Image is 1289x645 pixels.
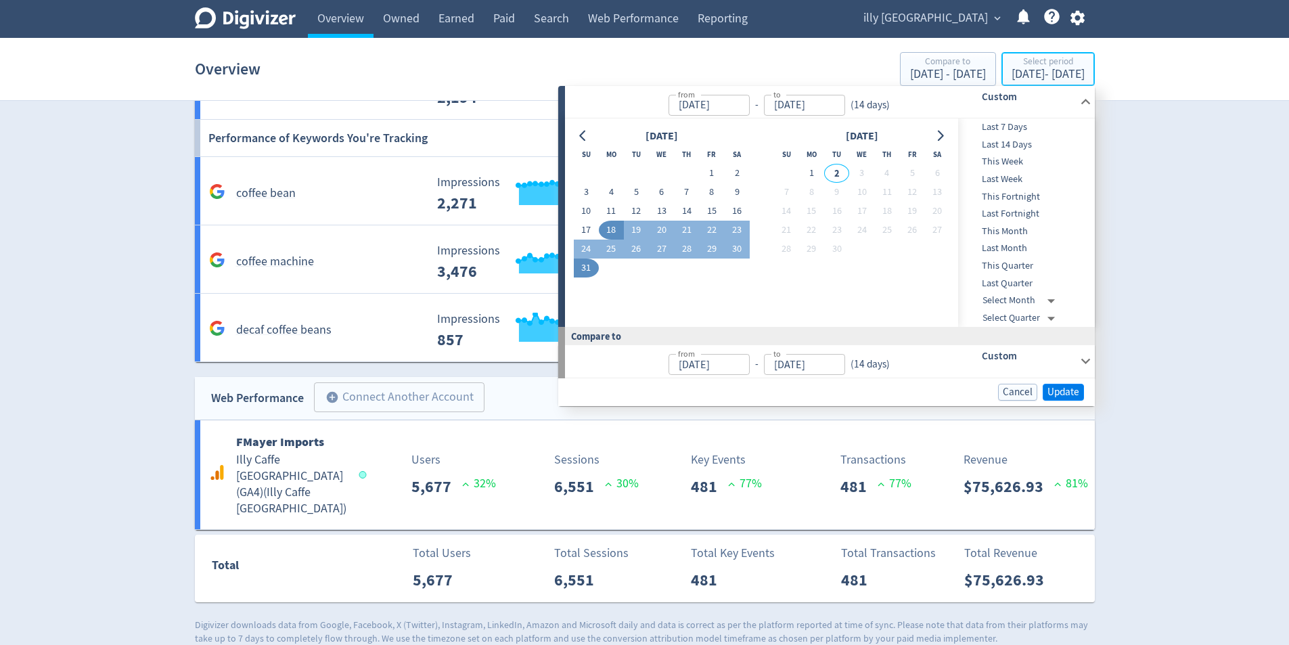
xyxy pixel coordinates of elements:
[565,118,1095,327] div: from-to(14 days)Custom
[982,309,1060,327] div: Select Quarter
[958,118,1092,136] div: Last 7 Days
[899,202,924,221] button: 19
[699,145,724,164] th: Friday
[774,183,799,202] button: 7
[750,97,764,113] div: -
[910,57,986,68] div: Compare to
[824,221,849,240] button: 23
[824,240,849,259] button: 30
[699,240,724,259] button: 29
[958,259,1092,273] span: This Quarter
[925,183,950,202] button: 13
[554,568,605,592] p: 6,551
[304,384,484,412] a: Connect Another Account
[691,474,728,499] p: 481
[413,544,471,562] p: Total Users
[209,183,225,200] svg: Google Analytics
[624,183,649,202] button: 5
[899,145,924,164] th: Friday
[849,145,874,164] th: Wednesday
[958,136,1092,154] div: Last 14 Days
[674,202,699,221] button: 14
[964,568,1055,592] p: $75,626.93
[824,183,849,202] button: 9
[899,221,924,240] button: 26
[574,221,599,240] button: 17
[325,391,339,404] span: add_circle
[799,145,824,164] th: Monday
[558,327,1095,345] div: Compare to
[649,202,674,221] button: 13
[691,451,762,469] p: Key Events
[430,244,633,280] svg: Impressions 3,476
[209,252,225,268] svg: Google Analytics
[824,164,849,183] button: 2
[574,127,593,146] button: Go to previous month
[430,176,633,212] svg: Impressions 2,271
[1054,474,1088,493] p: 81 %
[699,221,724,240] button: 22
[462,474,496,493] p: 32 %
[964,474,1054,499] p: $75,626.93
[209,464,225,481] svg: Google Analytics
[699,164,724,183] button: 1
[925,202,950,221] button: 20
[874,183,899,202] button: 11
[899,164,924,183] button: 5
[773,89,781,100] label: to
[649,221,674,240] button: 20
[359,471,370,479] span: Data last synced: 2 Sep 2025, 12:02am (AEST)
[774,145,799,164] th: Sunday
[849,221,874,240] button: 24
[849,183,874,202] button: 10
[649,145,674,164] th: Wednesday
[599,145,624,164] th: Monday
[565,86,1095,118] div: from-to(14 days)Custom
[208,120,428,156] h6: Performance of Keywords You're Tracking
[773,348,781,359] label: to
[849,164,874,183] button: 3
[574,145,599,164] th: Sunday
[599,183,624,202] button: 4
[925,164,950,183] button: 6
[599,221,624,240] button: 18
[413,568,463,592] p: 5,677
[195,294,1095,362] a: decaf coffee beans Impressions 857 Impressions 857 28% Clicks 0 Clicks 0 100% Avg. Position 27.13...
[958,205,1092,223] div: Last Fortnight
[958,171,1092,188] div: Last Week
[411,451,496,469] p: Users
[874,145,899,164] th: Thursday
[674,183,699,202] button: 7
[991,12,1003,24] span: expand_more
[899,183,924,202] button: 12
[799,202,824,221] button: 15
[674,240,699,259] button: 28
[236,434,324,450] b: FMayer Imports
[725,164,750,183] button: 2
[674,221,699,240] button: 21
[725,221,750,240] button: 23
[725,183,750,202] button: 9
[624,145,649,164] th: Tuesday
[195,225,1095,294] a: coffee machine Impressions 3,476 Impressions 3,476 31% Clicks 26 Clicks 26 18% Avg. Position 30.8...
[964,451,1088,469] p: Revenue
[774,202,799,221] button: 14
[554,474,605,499] p: 6,551
[842,127,882,146] div: [DATE]
[236,254,314,270] h5: coffee machine
[554,544,629,562] p: Total Sessions
[195,420,1095,529] a: FMayer ImportsIlly Caffe [GEOGRAPHIC_DATA] (GA4)(Illy Caffe [GEOGRAPHIC_DATA])Users5,677 32%Sessi...
[799,164,824,183] button: 1
[958,224,1092,239] span: This Month
[574,240,599,259] button: 24
[958,172,1092,187] span: Last Week
[840,474,878,499] p: 481
[799,221,824,240] button: 22
[725,202,750,221] button: 16
[554,451,639,469] p: Sessions
[859,7,1004,29] button: illy [GEOGRAPHIC_DATA]
[774,221,799,240] button: 21
[958,154,1092,169] span: This Week
[624,240,649,259] button: 26
[1001,52,1095,86] button: Select period[DATE]- [DATE]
